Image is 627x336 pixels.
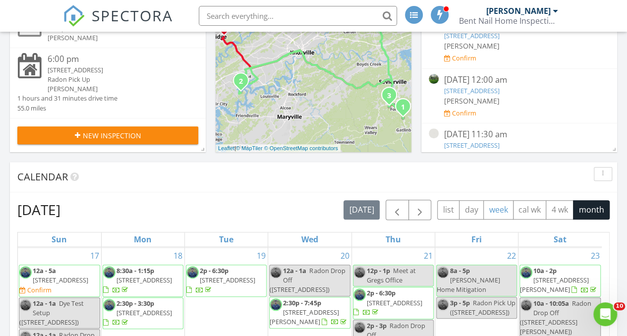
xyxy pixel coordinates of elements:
[264,145,338,151] a: © OpenStreetMap contributors
[236,145,263,151] a: © MapTiler
[573,200,610,220] button: month
[520,266,598,294] a: 10a - 2p [STREET_ADDRESS][PERSON_NAME]
[353,288,366,301] img: matt_pic.jpg
[103,266,172,294] a: 8:30a - 1:15p [STREET_ADDRESS]
[353,288,422,316] a: 2p - 6:30p [STREET_ADDRESS]
[444,96,499,106] span: [PERSON_NAME]
[17,170,68,183] span: Calendar
[103,297,183,330] a: 2:30p - 3:30p [STREET_ADDRESS]
[437,298,449,311] img: matt_pic.jpg
[499,151,555,160] span: [PERSON_NAME]
[103,299,115,311] img: matt_pic.jpg
[92,5,173,26] span: SPECTORA
[469,232,484,246] a: Friday
[444,128,594,141] div: [DATE] 11:30 am
[505,248,518,264] a: Go to August 22, 2025
[239,78,243,85] i: 2
[63,13,173,34] a: SPECTORA
[429,128,439,138] img: streetview
[429,74,610,118] a: [DATE] 12:00 am [STREET_ADDRESS] [PERSON_NAME] Confirm
[200,276,255,284] span: [STREET_ADDRESS]
[486,6,551,16] div: [PERSON_NAME]
[367,266,390,275] span: 12p - 1p
[255,248,268,264] a: Go to August 19, 2025
[116,266,154,275] span: 8:30a - 1:15p
[437,266,449,279] img: matt_pic.jpg
[593,302,617,326] iframe: Intercom live chat
[33,266,88,284] a: 12a - 5a [STREET_ADDRESS]
[27,286,52,294] div: Confirm
[17,126,198,144] button: New Inspection
[50,232,69,246] a: Sunday
[63,5,85,27] img: The Best Home Inspection Software - Spectora
[389,95,395,101] div: 651 Kings Hills Blvd, Pigeon Forge, TN 37863
[452,54,476,62] div: Confirm
[483,200,513,220] button: week
[283,298,321,307] span: 2:30p - 7:45p
[218,145,234,151] a: Leaflet
[103,299,172,327] a: 2:30p - 3:30p [STREET_ADDRESS]
[48,84,183,94] div: [PERSON_NAME]
[19,266,32,279] img: matt_pic.jpg
[299,232,320,246] a: Wednesday
[519,265,601,297] a: 10a - 2p [STREET_ADDRESS][PERSON_NAME]
[116,299,154,308] span: 2:30p - 3:30p
[103,266,115,279] img: matt_pic.jpg
[520,299,532,311] img: matt_pic.jpg
[401,104,405,111] i: 1
[459,200,484,220] button: day
[367,298,422,307] span: [STREET_ADDRESS]
[186,266,199,279] img: matt_pic.jpg
[444,141,499,150] a: [STREET_ADDRESS]
[387,92,391,99] i: 3
[83,130,141,141] span: New Inspection
[103,265,183,297] a: 8:30a - 1:15p [STREET_ADDRESS]
[450,298,515,317] span: Radon Pick Up ([STREET_ADDRESS])
[386,200,409,220] button: Previous month
[444,151,499,160] span: [PERSON_NAME]
[199,6,397,26] input: Search everything...
[19,299,32,311] img: matt_pic.jpg
[444,109,476,118] a: Confirm
[270,308,339,326] span: [STREET_ADDRESS][PERSON_NAME]
[48,65,183,75] div: [STREET_ADDRESS]
[241,80,247,86] div: 1606 Yachtsman Way, Knoxville, TN 37922
[270,298,348,326] a: 2:30p - 7:45p [STREET_ADDRESS][PERSON_NAME]
[33,299,56,308] span: 12a - 1a
[339,248,351,264] a: Go to August 20, 2025
[186,266,255,294] a: 2p - 6:30p [STREET_ADDRESS]
[422,248,435,264] a: Go to August 21, 2025
[17,94,117,103] div: 1 hours and 31 minutes drive time
[48,75,183,84] div: Radon Pick Up
[546,200,573,220] button: 4 wk
[48,33,183,43] div: [PERSON_NAME]
[33,276,88,284] span: [STREET_ADDRESS]
[444,31,499,40] a: [STREET_ADDRESS]
[429,19,610,63] a: [DATE] 12:00 am [STREET_ADDRESS] [PERSON_NAME] Confirm
[33,266,56,275] span: 12a - 5a
[116,276,172,284] span: [STREET_ADDRESS]
[19,265,100,297] a: 12a - 5a [STREET_ADDRESS] Confirm
[270,298,282,311] img: matt_pic.jpg
[217,232,235,246] a: Tuesday
[408,200,432,220] button: Next month
[450,298,470,307] span: 3p - 5p
[384,232,403,246] a: Thursday
[200,266,228,275] span: 2p - 6:30p
[444,54,476,63] a: Confirm
[353,321,366,334] img: matt_pic.jpg
[520,276,589,294] span: [STREET_ADDRESS][PERSON_NAME]
[459,16,558,26] div: Bent Nail Home Inspection Services
[614,302,625,310] span: 10
[270,266,282,279] img: matt_pic.jpg
[437,200,459,220] button: list
[132,232,154,246] a: Monday
[429,74,439,84] img: streetview
[444,86,499,95] a: [STREET_ADDRESS]
[513,200,547,220] button: cal wk
[283,266,306,275] span: 12a - 1a
[552,232,569,246] a: Saturday
[17,200,60,220] h2: [DATE]
[533,299,569,308] span: 10a - 10:05a
[444,74,594,86] div: [DATE] 12:00 am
